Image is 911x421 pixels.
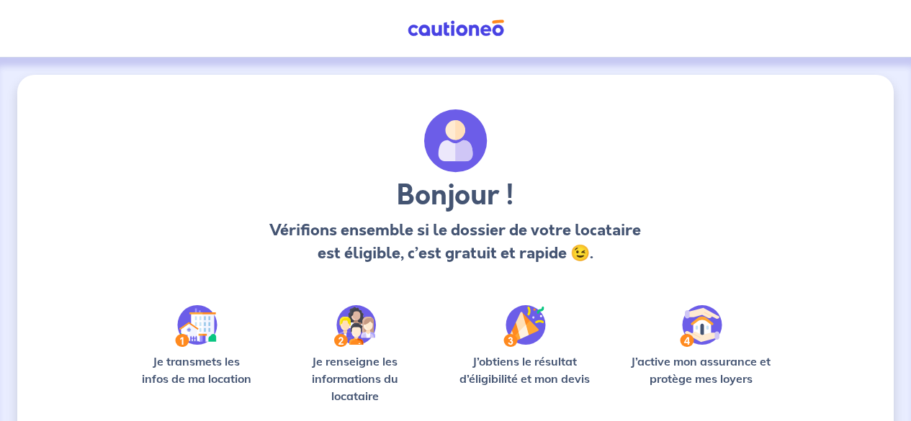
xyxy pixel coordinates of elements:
p: J’obtiens le résultat d’éligibilité et mon devis [449,353,600,387]
p: Vérifions ensemble si le dossier de votre locataire est éligible, c’est gratuit et rapide 😉. [267,219,644,265]
p: Je transmets les infos de ma location [133,353,260,387]
img: /static/f3e743aab9439237c3e2196e4328bba9/Step-3.svg [503,305,546,347]
p: Je renseigne les informations du locataire [283,353,426,404]
h3: Bonjour ! [267,178,644,213]
img: archivate [424,109,488,173]
p: J’active mon assurance et protège mes loyers [623,353,778,387]
img: Cautioneo [402,19,510,37]
img: /static/bfff1cf634d835d9112899e6a3df1a5d/Step-4.svg [680,305,722,347]
img: /static/90a569abe86eec82015bcaae536bd8e6/Step-1.svg [175,305,217,347]
img: /static/c0a346edaed446bb123850d2d04ad552/Step-2.svg [334,305,376,347]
